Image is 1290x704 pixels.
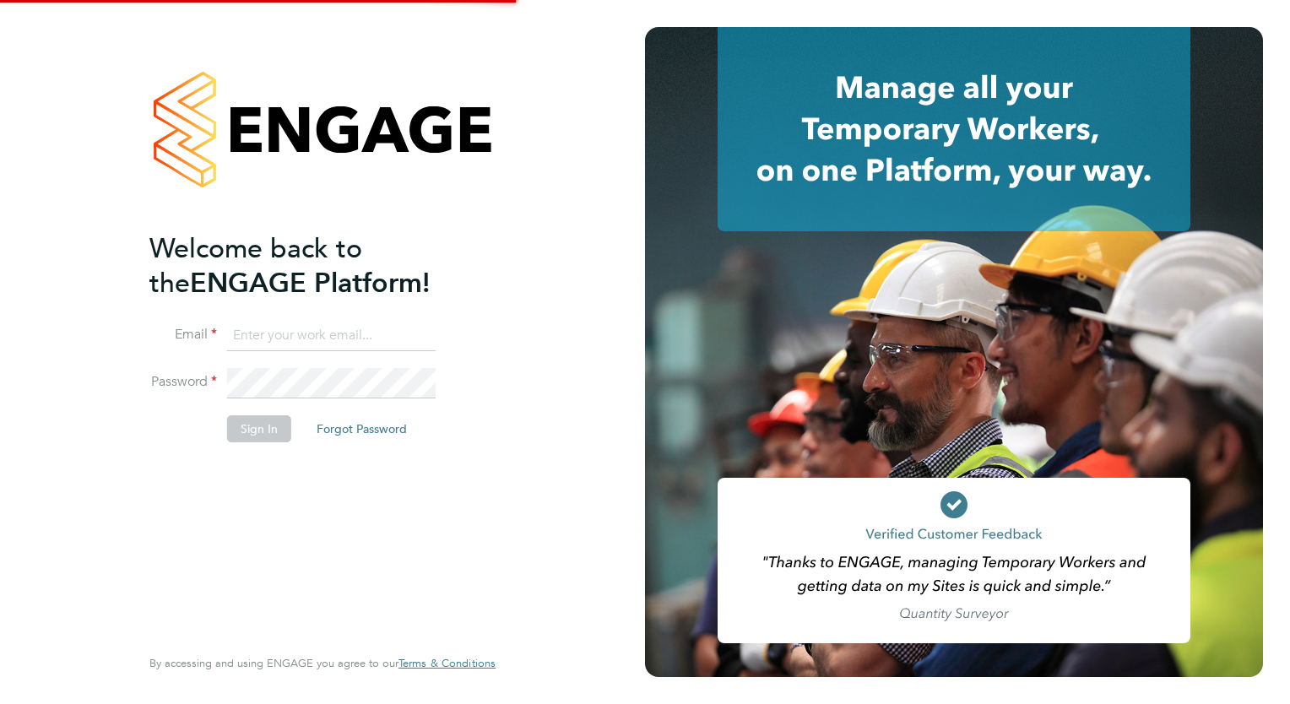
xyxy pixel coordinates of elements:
span: By accessing and using ENGAGE you agree to our [149,656,496,670]
input: Enter your work email... [227,321,436,351]
a: Terms & Conditions [398,657,496,670]
h2: ENGAGE Platform! [149,231,479,301]
span: Welcome back to the [149,232,362,300]
label: Email [149,326,217,344]
button: Sign In [227,415,291,442]
span: Terms & Conditions [398,656,496,670]
label: Password [149,373,217,391]
button: Forgot Password [303,415,420,442]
